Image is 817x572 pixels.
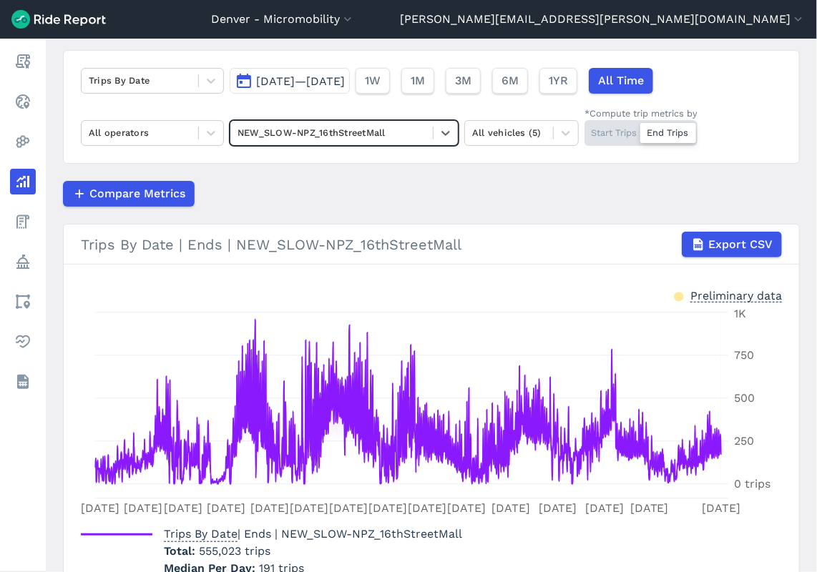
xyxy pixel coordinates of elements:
[708,236,773,253] span: Export CSV
[408,501,446,515] tspan: [DATE]
[11,10,106,29] img: Ride Report
[734,392,755,405] tspan: 500
[164,523,238,542] span: Trips By Date
[211,11,355,28] button: Denver - Micromobility
[164,527,462,541] span: | Ends | NEW_SLOW-NPZ_16thStreetMall
[63,181,195,207] button: Compare Metrics
[81,232,782,257] div: Trips By Date | Ends | NEW_SLOW-NPZ_16thStreetMall
[368,501,407,515] tspan: [DATE]
[411,72,425,89] span: 1M
[446,68,481,94] button: 3M
[586,501,625,515] tspan: [DATE]
[502,72,519,89] span: 6M
[10,89,36,114] a: Realtime
[89,185,185,202] span: Compare Metrics
[734,349,754,363] tspan: 750
[447,501,486,515] tspan: [DATE]
[329,501,368,515] tspan: [DATE]
[400,11,806,28] button: [PERSON_NAME][EMAIL_ADDRESS][PERSON_NAME][DOMAIN_NAME]
[10,129,36,154] a: Heatmaps
[702,501,740,515] tspan: [DATE]
[164,501,202,515] tspan: [DATE]
[365,72,381,89] span: 1W
[230,68,350,94] button: [DATE]—[DATE]
[690,287,782,302] div: Preliminary data
[491,501,530,515] tspan: [DATE]
[164,544,199,558] span: Total
[682,232,782,257] button: Export CSV
[256,74,345,88] span: [DATE]—[DATE]
[734,307,746,321] tspan: 1K
[549,72,568,89] span: 1YR
[10,169,36,194] a: Analyze
[250,501,289,515] tspan: [DATE]
[10,329,36,355] a: Health
[584,107,698,120] div: *Compute trip metrics by
[734,435,754,448] tspan: 250
[455,72,471,89] span: 3M
[10,249,36,275] a: Policy
[10,369,36,395] a: Datasets
[598,72,644,89] span: All Time
[734,478,770,491] tspan: 0 trips
[539,501,577,515] tspan: [DATE]
[539,68,577,94] button: 1YR
[81,501,119,515] tspan: [DATE]
[356,68,390,94] button: 1W
[10,49,36,74] a: Report
[207,501,245,515] tspan: [DATE]
[290,501,328,515] tspan: [DATE]
[589,68,653,94] button: All Time
[124,501,162,515] tspan: [DATE]
[492,68,528,94] button: 6M
[199,544,270,558] span: 555,023 trips
[10,289,36,315] a: Areas
[10,209,36,235] a: Fees
[630,501,669,515] tspan: [DATE]
[401,68,434,94] button: 1M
